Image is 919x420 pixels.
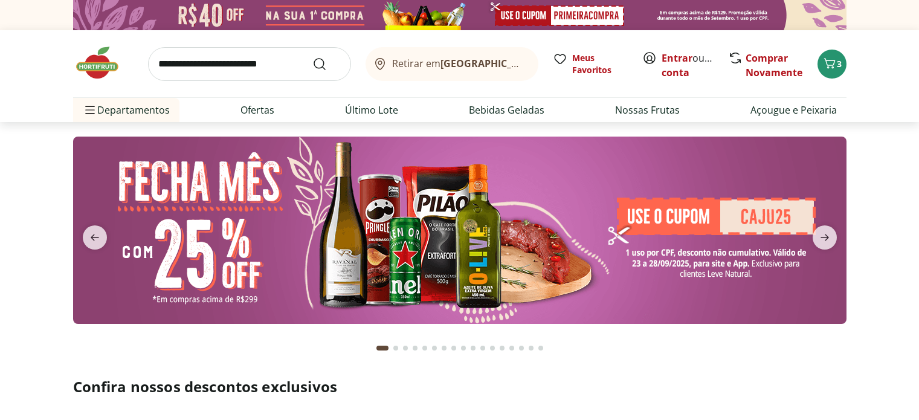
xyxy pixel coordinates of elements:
button: Go to page 13 from fs-carousel [497,334,507,363]
button: Menu [83,95,97,124]
button: Go to page 7 from fs-carousel [439,334,449,363]
button: Go to page 3 from fs-carousel [401,334,410,363]
span: Meus Favoritos [572,52,628,76]
button: Go to page 10 from fs-carousel [468,334,478,363]
a: Ofertas [240,103,274,117]
button: Go to page 5 from fs-carousel [420,334,430,363]
button: Go to page 17 from fs-carousel [536,334,546,363]
button: Go to page 16 from fs-carousel [526,334,536,363]
h2: Confira nossos descontos exclusivos [73,377,846,396]
button: Retirar em[GEOGRAPHIC_DATA]/[GEOGRAPHIC_DATA] [366,47,538,81]
a: Bebidas Geladas [469,103,544,117]
button: next [803,225,846,250]
img: Hortifruti [73,45,134,81]
button: Go to page 8 from fs-carousel [449,334,459,363]
button: Go to page 11 from fs-carousel [478,334,488,363]
img: banana [73,137,846,324]
button: Go to page 6 from fs-carousel [430,334,439,363]
span: 3 [837,58,842,69]
b: [GEOGRAPHIC_DATA]/[GEOGRAPHIC_DATA] [440,57,644,70]
a: Açougue e Peixaria [750,103,837,117]
button: Go to page 9 from fs-carousel [459,334,468,363]
button: Go to page 12 from fs-carousel [488,334,497,363]
button: previous [73,225,117,250]
span: Retirar em [392,58,526,69]
button: Go to page 15 from fs-carousel [517,334,526,363]
button: Go to page 4 from fs-carousel [410,334,420,363]
a: Último Lote [345,103,398,117]
button: Go to page 14 from fs-carousel [507,334,517,363]
a: Nossas Frutas [615,103,680,117]
span: Departamentos [83,95,170,124]
button: Current page from fs-carousel [374,334,391,363]
button: Submit Search [312,57,341,71]
span: ou [662,51,715,80]
a: Meus Favoritos [553,52,628,76]
a: Criar conta [662,51,728,79]
a: Comprar Novamente [746,51,802,79]
a: Entrar [662,51,692,65]
button: Go to page 2 from fs-carousel [391,334,401,363]
button: Carrinho [817,50,846,79]
input: search [148,47,351,81]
